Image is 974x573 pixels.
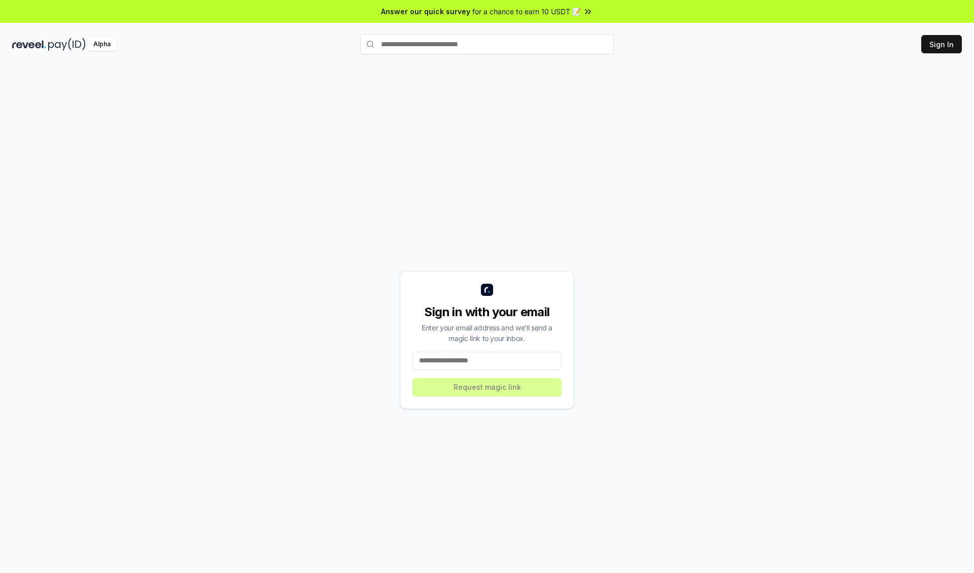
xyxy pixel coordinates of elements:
img: reveel_dark [12,38,46,51]
div: Sign in with your email [412,304,562,320]
img: pay_id [48,38,86,51]
div: Alpha [88,38,116,51]
span: for a chance to earn 10 USDT 📝 [472,6,581,17]
div: Enter your email address and we’ll send a magic link to your inbox. [412,322,562,344]
button: Sign In [921,35,962,53]
span: Answer our quick survey [381,6,470,17]
img: logo_small [481,284,493,296]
